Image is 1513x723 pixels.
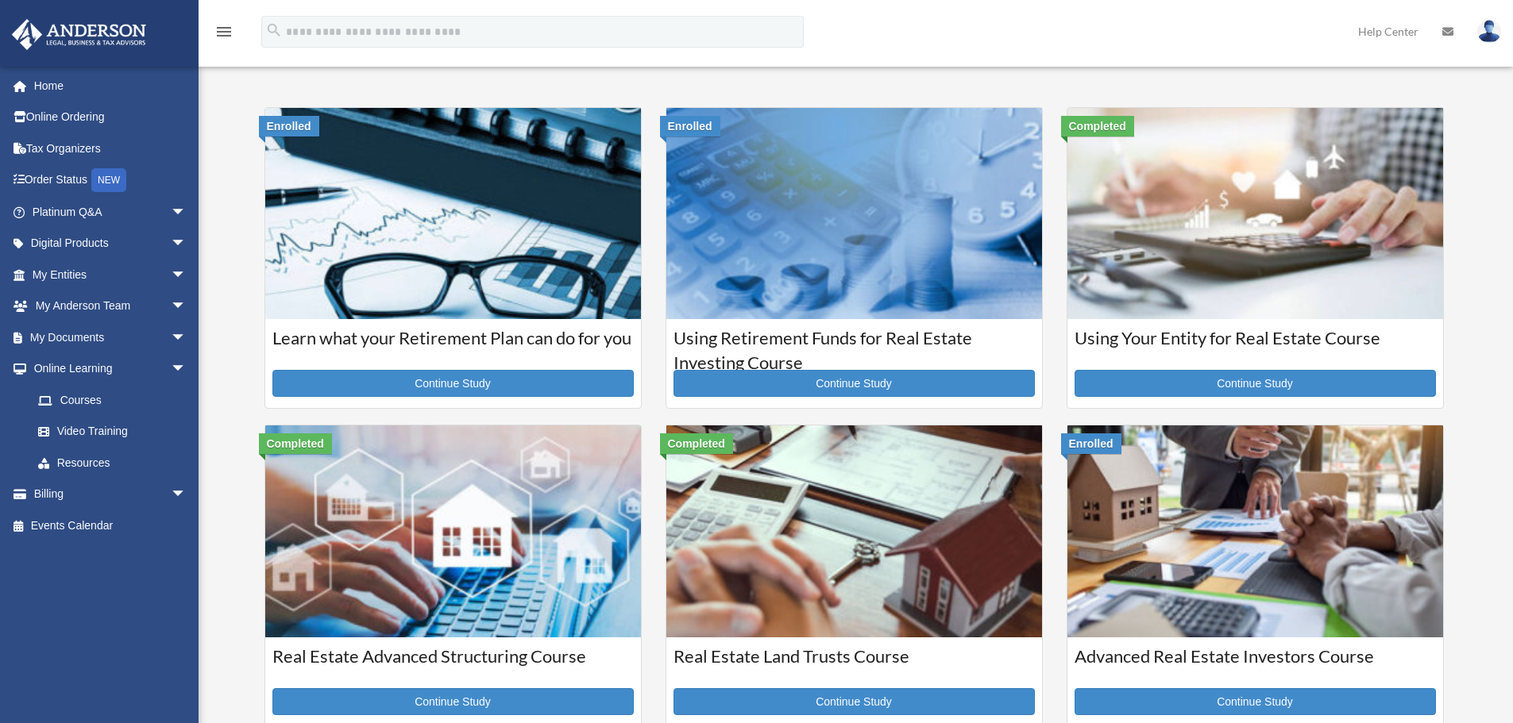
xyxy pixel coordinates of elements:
span: arrow_drop_down [171,353,203,386]
a: Platinum Q&Aarrow_drop_down [11,196,210,228]
div: Completed [660,433,733,454]
img: Anderson Advisors Platinum Portal [7,19,151,50]
a: My Anderson Teamarrow_drop_down [11,290,210,322]
div: Enrolled [1061,433,1121,454]
span: arrow_drop_down [171,259,203,291]
a: Continue Study [674,370,1035,397]
span: arrow_drop_down [171,196,203,229]
a: Continue Study [1075,688,1436,715]
div: Completed [259,433,332,454]
a: Order StatusNEW [11,164,210,197]
span: arrow_drop_down [171,290,203,323]
a: Video Training [22,416,210,448]
a: Continue Study [272,688,634,715]
a: My Entitiesarrow_drop_down [11,259,210,290]
a: Online Learningarrow_drop_down [11,353,210,385]
span: arrow_drop_down [171,228,203,260]
a: Digital Productsarrow_drop_down [11,228,210,260]
div: Enrolled [259,116,319,137]
a: menu [214,28,234,41]
a: Billingarrow_drop_down [11,479,210,510]
div: Completed [1061,116,1134,137]
a: Events Calendar [11,510,210,541]
div: NEW [91,168,126,192]
div: Enrolled [660,116,720,137]
h3: Advanced Real Estate Investors Course [1075,644,1436,684]
i: search [265,21,283,39]
a: Resources [22,447,210,479]
a: Online Ordering [11,102,210,133]
a: Continue Study [1075,370,1436,397]
a: Continue Study [674,688,1035,715]
a: Courses [22,384,203,416]
span: arrow_drop_down [171,321,203,354]
a: Home [11,70,210,102]
i: menu [214,22,234,41]
h3: Using Your Entity for Real Estate Course [1075,326,1436,366]
span: arrow_drop_down [171,479,203,511]
a: My Documentsarrow_drop_down [11,321,210,353]
h3: Real Estate Land Trusts Course [674,644,1035,684]
img: User Pic [1477,20,1501,43]
a: Continue Study [272,370,634,397]
h3: Learn what your Retirement Plan can do for you [272,326,634,366]
h3: Real Estate Advanced Structuring Course [272,644,634,684]
h3: Using Retirement Funds for Real Estate Investing Course [674,326,1035,366]
a: Tax Organizers [11,133,210,164]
